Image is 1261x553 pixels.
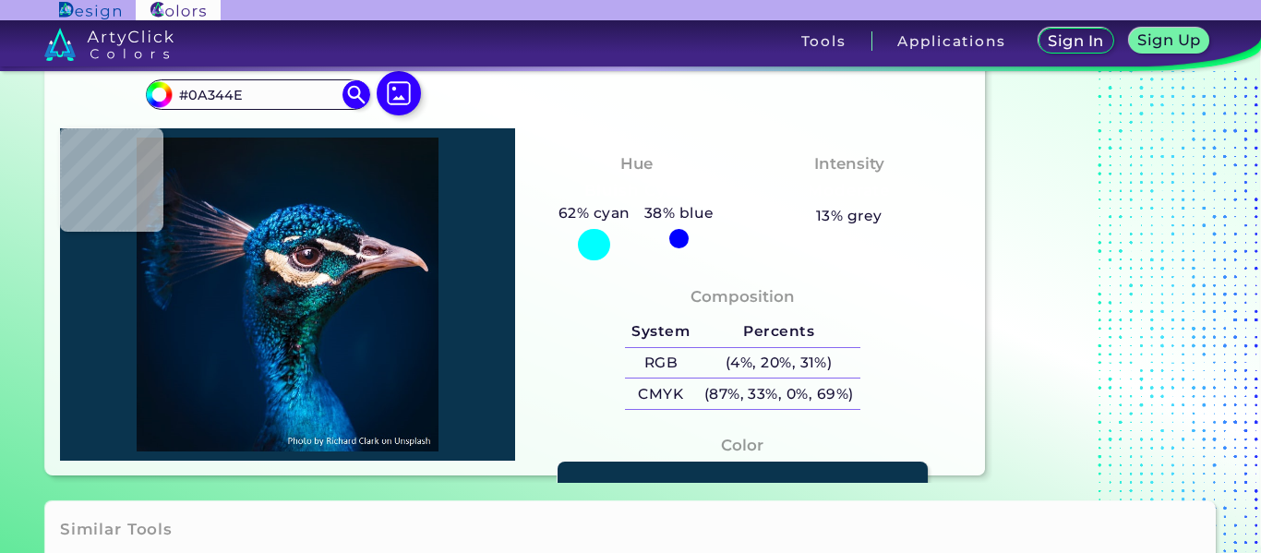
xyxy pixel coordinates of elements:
h5: (87%, 33%, 0%, 69%) [697,379,860,409]
h5: System [625,317,697,347]
a: Sign In [1039,28,1114,54]
img: ArtyClick Design logo [59,2,121,19]
h5: (4%, 20%, 31%) [697,348,860,379]
iframe: Advertisement [992,18,1223,483]
h3: Moderate [800,180,898,202]
h4: Composition [691,283,795,310]
h5: 38% blue [637,201,721,225]
h5: Percents [697,317,860,347]
h3: Bluish Cyan [576,180,696,202]
h3: Tools [801,34,847,48]
h4: Color [721,432,763,459]
h3: Applications [897,34,1005,48]
img: icon search [342,80,370,108]
img: logo_artyclick_colors_white.svg [44,28,174,61]
h5: 62% cyan [551,201,637,225]
h5: Sign In [1048,33,1103,48]
h5: CMYK [625,379,697,409]
h5: RGB [625,348,697,379]
img: icon picture [377,71,421,115]
a: Sign Up [1129,28,1210,54]
h4: Hue [620,150,653,177]
input: type color.. [173,82,344,107]
h5: 13% grey [816,204,883,228]
h5: Sign Up [1137,32,1200,47]
h4: Intensity [814,150,884,177]
img: img_pavlin.jpg [69,138,506,451]
h3: Similar Tools [60,519,173,541]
